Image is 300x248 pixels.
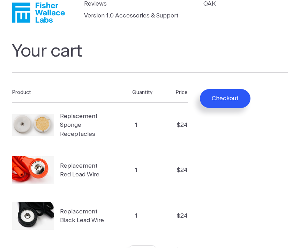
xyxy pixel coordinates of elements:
a: Replacement Sponge Receptacles [12,112,110,139]
a: Version 1.0 Accessories & Support [84,11,179,20]
span: Replacement Red Lead Wire [60,161,110,179]
th: Price [166,83,188,103]
td: $24 [166,103,188,147]
span: Replacement Sponge Receptacles [60,112,110,139]
a: Fisher Wallace [12,2,65,23]
h1: Your cart [12,41,288,73]
button: Checkout [200,89,250,108]
th: Product [12,83,118,103]
th: Quantity [118,83,166,103]
span: Replacement Black Lead Wire [60,207,110,225]
a: Replacement Red Lead Wire [12,156,110,184]
td: $24 [166,193,188,239]
td: $24 [166,147,188,193]
a: Replacement Black Lead Wire [12,202,110,230]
